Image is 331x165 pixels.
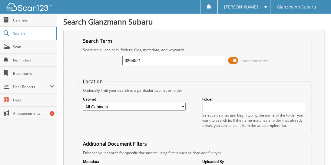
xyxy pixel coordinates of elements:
iframe: Chat Widget [301,136,331,165]
span: [PERSON_NAME] [224,5,258,9]
label: Folder [203,97,305,102]
legend: Search Term [80,38,115,44]
div: Searches all cabinets, folders, files, metadata, and keywords [80,47,308,52]
div: Optionally limit your search to a particular cabinet or folder [80,88,308,93]
div: Select a cabinet and begin typing the name of the folder you want to search in. If the name match... [203,113,305,128]
legend: Additional Document Filters [80,140,150,147]
span: Bookmarks [13,71,54,76]
span: Advanced Search [242,58,269,63]
label: Metadata [83,159,186,164]
legend: Location [80,78,106,85]
span: Help [13,97,54,103]
label: Uploaded By [203,159,305,164]
span: Search [13,31,53,36]
span: User Reports [13,84,50,89]
img: scan123-logo-white.svg [6,3,51,11]
span: Announcements [13,111,54,116]
label: Cabinet [83,97,186,102]
div: 7 [50,111,55,116]
span: Reminders [13,58,54,63]
span: Cabinets [13,18,54,23]
h1: Search Glanzmann Subaru [63,17,325,27]
span: Glanzmann Subaru [277,5,316,9]
span: Scan [13,44,54,49]
div: Enhance your search for specific documents using filters such as date and file type. [80,150,308,155]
